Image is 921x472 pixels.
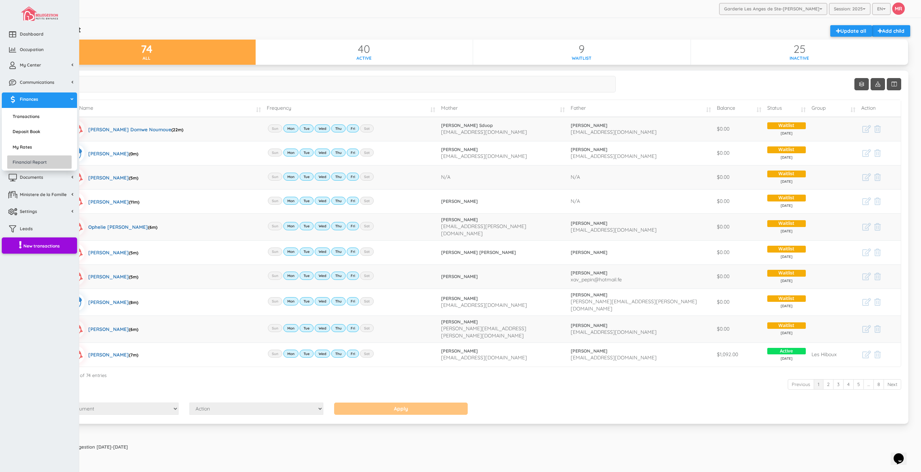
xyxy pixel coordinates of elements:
label: Wed [315,324,330,332]
a: Ministere de la Famille [2,188,77,203]
label: Mon [283,297,298,305]
span: Leads [20,226,33,232]
label: Thu [331,297,346,305]
td: $0.00 [714,189,764,213]
a: Communications [2,76,77,91]
div: [PERSON_NAME] Domwe Noumoue [88,120,183,138]
span: [DATE] [767,254,806,259]
div: Ophelie [PERSON_NAME] [88,218,157,236]
span: Occupation [20,46,44,53]
label: Sun [268,248,282,255]
span: [DATE] [767,179,806,184]
label: Tue [300,297,314,305]
div: 40 [256,43,473,55]
a: [PERSON_NAME] [441,348,565,354]
label: Sun [268,272,282,280]
label: Sat [360,272,374,280]
label: Sun [268,350,282,358]
label: Fri [347,272,359,280]
label: Thu [331,350,346,358]
a: 4 [843,379,854,390]
td: Action [858,100,901,117]
div: 9 [473,43,691,55]
a: [PERSON_NAME] [571,122,711,129]
a: [PERSON_NAME] [571,322,711,329]
span: Waitlist [767,322,806,329]
span: (8m) [129,300,138,305]
a: [PERSON_NAME] [441,319,565,325]
a: [PERSON_NAME] [441,146,565,153]
span: Active [767,348,806,355]
div: Inactive [691,55,908,61]
span: [EMAIL_ADDRESS][DOMAIN_NAME] [571,129,657,135]
div: Active [256,55,473,61]
label: Tue [300,222,314,230]
span: (6m) [129,327,138,332]
label: Sat [360,222,374,230]
span: (5m) [129,250,138,255]
label: Mon [283,222,298,230]
label: Tue [300,173,314,181]
a: 1 [814,379,823,390]
span: [EMAIL_ADDRESS][DOMAIN_NAME] [571,354,657,361]
div: [PERSON_NAME] [88,293,138,311]
span: [DATE] [767,356,806,361]
span: Dashboard [20,31,44,37]
span: xav_pepin@hotmail.fe [571,276,622,283]
span: My Center [20,62,41,68]
label: Sun [268,124,282,132]
a: [PERSON_NAME] [571,270,711,276]
label: Fri [347,124,359,132]
input: Search... [45,76,616,92]
label: Fri [347,248,359,255]
span: Waitlist [767,270,806,277]
a: [PERSON_NAME] [441,273,565,280]
a: Ophelie [PERSON_NAME](6m) [67,218,157,236]
label: Mon [283,173,298,181]
label: Sun [268,149,282,156]
a: Next [884,379,901,390]
a: Add child [872,25,910,37]
a: [PERSON_NAME] [441,198,565,205]
span: Finances [20,96,38,102]
label: Sat [360,350,374,358]
a: [PERSON_NAME] [571,220,711,227]
span: [EMAIL_ADDRESS][DOMAIN_NAME] [441,354,527,361]
label: Thu [331,222,346,230]
td: $0.00 [714,264,764,289]
img: image [21,6,58,21]
td: Balance: activate to sort column ascending [714,100,764,117]
label: Wed [315,197,330,205]
span: (0m) [129,151,138,156]
label: Mon [283,272,298,280]
span: [DATE] [767,203,806,208]
iframe: chat widget [891,443,914,465]
a: [PERSON_NAME](8m) [67,293,138,311]
a: Deposit Book [7,125,72,138]
td: $0.00 [714,316,764,342]
a: 2 [823,379,834,390]
td: Group: activate to sort column ascending [809,100,859,117]
div: [PERSON_NAME] [88,320,138,338]
td: Status: activate to sort column ascending [764,100,809,117]
label: Sun [268,324,282,332]
label: Mon [283,350,298,358]
label: Thu [331,248,346,255]
label: Tue [300,350,314,358]
label: Sat [360,197,374,205]
span: [DATE] [767,155,806,160]
a: … [863,379,874,390]
span: (11m) [129,199,139,205]
span: (7m) [129,352,138,358]
div: 25 [691,43,908,55]
td: $0.00 [714,240,764,264]
a: [PERSON_NAME](11m) [67,192,139,210]
label: Fri [347,324,359,332]
span: [DATE] [767,229,806,234]
label: Sun [268,222,282,230]
span: [EMAIL_ADDRESS][DOMAIN_NAME] [571,153,657,159]
span: New transactions [23,243,60,249]
label: Wed [315,272,330,280]
td: $0.00 [714,165,764,189]
span: [EMAIL_ADDRESS][DOMAIN_NAME] [571,329,657,335]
